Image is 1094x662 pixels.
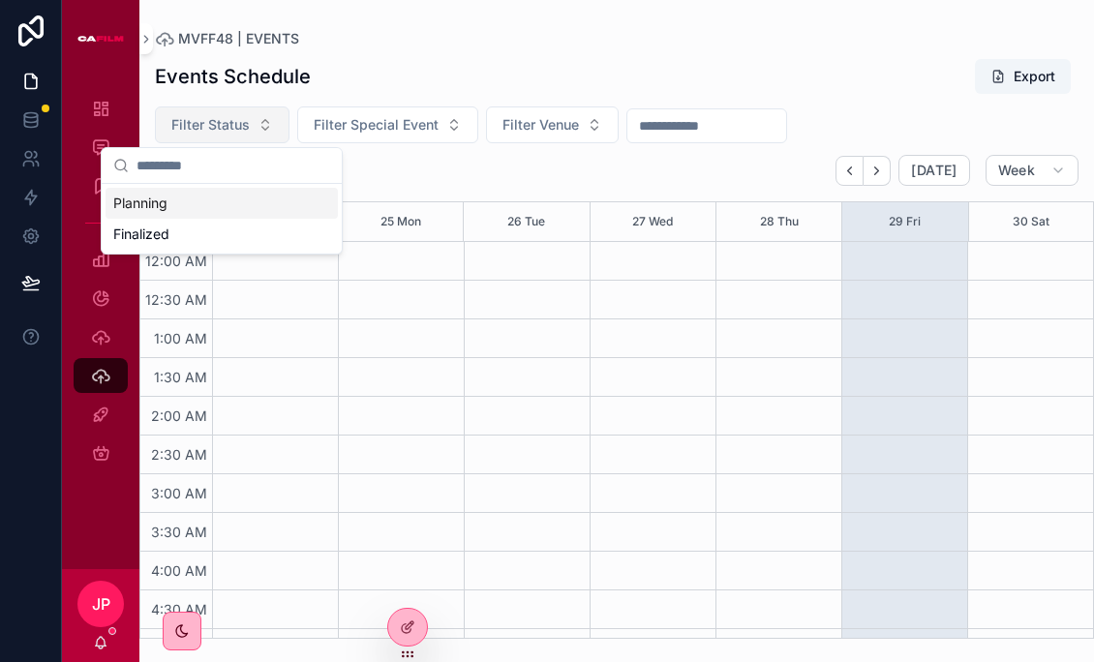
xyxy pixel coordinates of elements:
[632,202,673,241] button: 27 Wed
[502,115,579,135] span: Filter Venue
[975,59,1071,94] button: Export
[297,106,478,143] button: Select Button
[102,184,342,254] div: Suggestions
[146,446,212,463] span: 2:30 AM
[171,115,250,135] span: Filter Status
[146,485,212,501] span: 3:00 AM
[146,562,212,579] span: 4:00 AM
[911,162,957,179] span: [DATE]
[760,202,799,241] button: 28 Thu
[155,106,289,143] button: Select Button
[380,202,421,241] button: 25 Mon
[836,156,864,186] button: Back
[106,188,338,219] div: Planning
[507,202,545,241] button: 26 Tue
[314,115,439,135] span: Filter Special Event
[986,155,1079,186] button: Week
[77,23,124,54] img: App logo
[998,162,1035,179] span: Week
[62,77,139,496] div: scrollable content
[486,106,619,143] button: Select Button
[149,330,212,346] span: 1:00 AM
[140,253,212,269] span: 12:00 AM
[146,524,212,540] span: 3:30 AM
[149,369,212,385] span: 1:30 AM
[864,156,891,186] button: Next
[178,29,299,48] span: MVFF48 | EVENTS
[146,601,212,617] span: 4:30 AM
[146,407,212,424] span: 2:00 AM
[140,291,212,308] span: 12:30 AM
[155,29,299,48] a: MVFF48 | EVENTS
[106,219,338,250] div: Finalized
[1013,202,1049,241] button: 30 Sat
[898,155,969,186] button: [DATE]
[155,63,311,90] h1: Events Schedule
[889,202,921,241] button: 29 Fri
[92,592,110,616] span: JP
